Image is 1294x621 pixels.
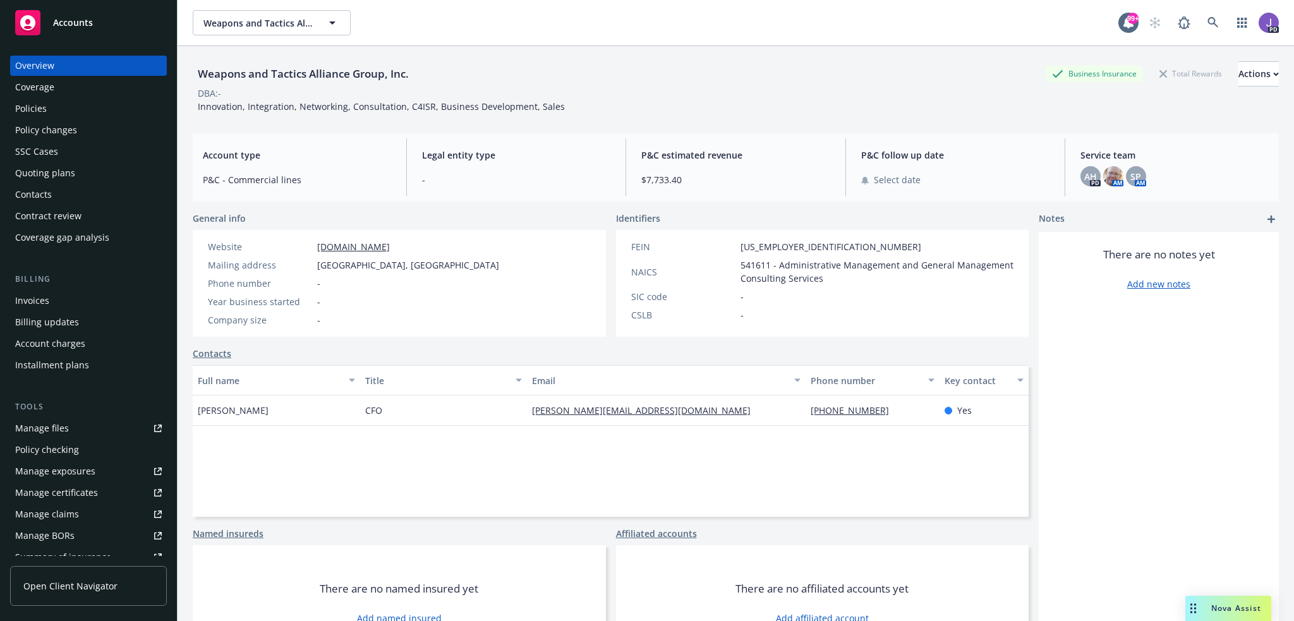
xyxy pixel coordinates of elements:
[616,212,660,225] span: Identifiers
[945,374,1010,387] div: Key contact
[208,313,312,327] div: Company size
[317,295,320,308] span: -
[422,173,610,186] span: -
[1200,10,1226,35] a: Search
[1185,596,1271,621] button: Nova Assist
[15,334,85,354] div: Account charges
[1171,10,1197,35] a: Report a Bug
[15,291,49,311] div: Invoices
[10,163,167,183] a: Quoting plans
[811,374,921,387] div: Phone number
[193,347,231,360] a: Contacts
[317,258,499,272] span: [GEOGRAPHIC_DATA], [GEOGRAPHIC_DATA]
[365,374,509,387] div: Title
[15,99,47,119] div: Policies
[15,418,69,438] div: Manage files
[1130,170,1141,183] span: SP
[15,184,52,205] div: Contacts
[317,241,390,253] a: [DOMAIN_NAME]
[10,99,167,119] a: Policies
[15,120,77,140] div: Policy changes
[532,404,761,416] a: [PERSON_NAME][EMAIL_ADDRESS][DOMAIN_NAME]
[320,581,478,596] span: There are no named insured yet
[741,240,921,253] span: [US_EMPLOYER_IDENTIFICATION_NUMBER]
[10,440,167,460] a: Policy checking
[811,404,899,416] a: [PHONE_NUMBER]
[1127,277,1190,291] a: Add new notes
[1259,13,1279,33] img: photo
[1127,13,1139,24] div: 99+
[422,148,610,162] span: Legal entity type
[10,5,167,40] a: Accounts
[10,142,167,162] a: SSC Cases
[631,290,735,303] div: SIC code
[532,374,787,387] div: Email
[874,173,921,186] span: Select date
[10,461,167,481] a: Manage exposures
[23,579,118,593] span: Open Client Navigator
[1238,62,1279,86] div: Actions
[15,77,54,97] div: Coverage
[10,334,167,354] a: Account charges
[15,461,95,481] div: Manage exposures
[365,404,382,417] span: CFO
[1153,66,1228,81] div: Total Rewards
[15,312,79,332] div: Billing updates
[641,173,830,186] span: $7,733.40
[360,365,528,395] button: Title
[10,56,167,76] a: Overview
[15,142,58,162] div: SSC Cases
[10,227,167,248] a: Coverage gap analysis
[1103,166,1123,186] img: photo
[208,295,312,308] div: Year business started
[616,527,697,540] a: Affiliated accounts
[1185,596,1201,621] div: Drag to move
[527,365,806,395] button: Email
[1264,212,1279,227] a: add
[203,173,391,186] span: P&C - Commercial lines
[198,87,221,100] div: DBA: -
[1238,61,1279,87] button: Actions
[203,148,391,162] span: Account type
[10,206,167,226] a: Contract review
[957,404,972,417] span: Yes
[15,440,79,460] div: Policy checking
[15,355,89,375] div: Installment plans
[631,265,735,279] div: NAICS
[806,365,940,395] button: Phone number
[10,526,167,546] a: Manage BORs
[10,312,167,332] a: Billing updates
[741,308,744,322] span: -
[1103,247,1215,262] span: There are no notes yet
[631,240,735,253] div: FEIN
[15,504,79,524] div: Manage claims
[10,184,167,205] a: Contacts
[208,240,312,253] div: Website
[861,148,1049,162] span: P&C follow up date
[198,100,565,112] span: Innovation, Integration, Networking, Consultation, C4ISR, Business Development, Sales
[1039,212,1065,227] span: Notes
[10,418,167,438] a: Manage files
[208,277,312,290] div: Phone number
[193,527,263,540] a: Named insureds
[15,483,98,503] div: Manage certificates
[193,66,414,82] div: Weapons and Tactics Alliance Group, Inc.
[317,277,320,290] span: -
[10,547,167,567] a: Summary of insurance
[1046,66,1143,81] div: Business Insurance
[198,404,269,417] span: [PERSON_NAME]
[203,16,313,30] span: Weapons and Tactics Alliance Group, Inc.
[10,273,167,286] div: Billing
[1211,603,1261,613] span: Nova Assist
[53,18,93,28] span: Accounts
[10,120,167,140] a: Policy changes
[10,355,167,375] a: Installment plans
[735,581,909,596] span: There are no affiliated accounts yet
[741,258,1014,285] span: 541611 - Administrative Management and General Management Consulting Services
[317,313,320,327] span: -
[10,77,167,97] a: Coverage
[631,308,735,322] div: CSLB
[15,526,75,546] div: Manage BORs
[198,374,341,387] div: Full name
